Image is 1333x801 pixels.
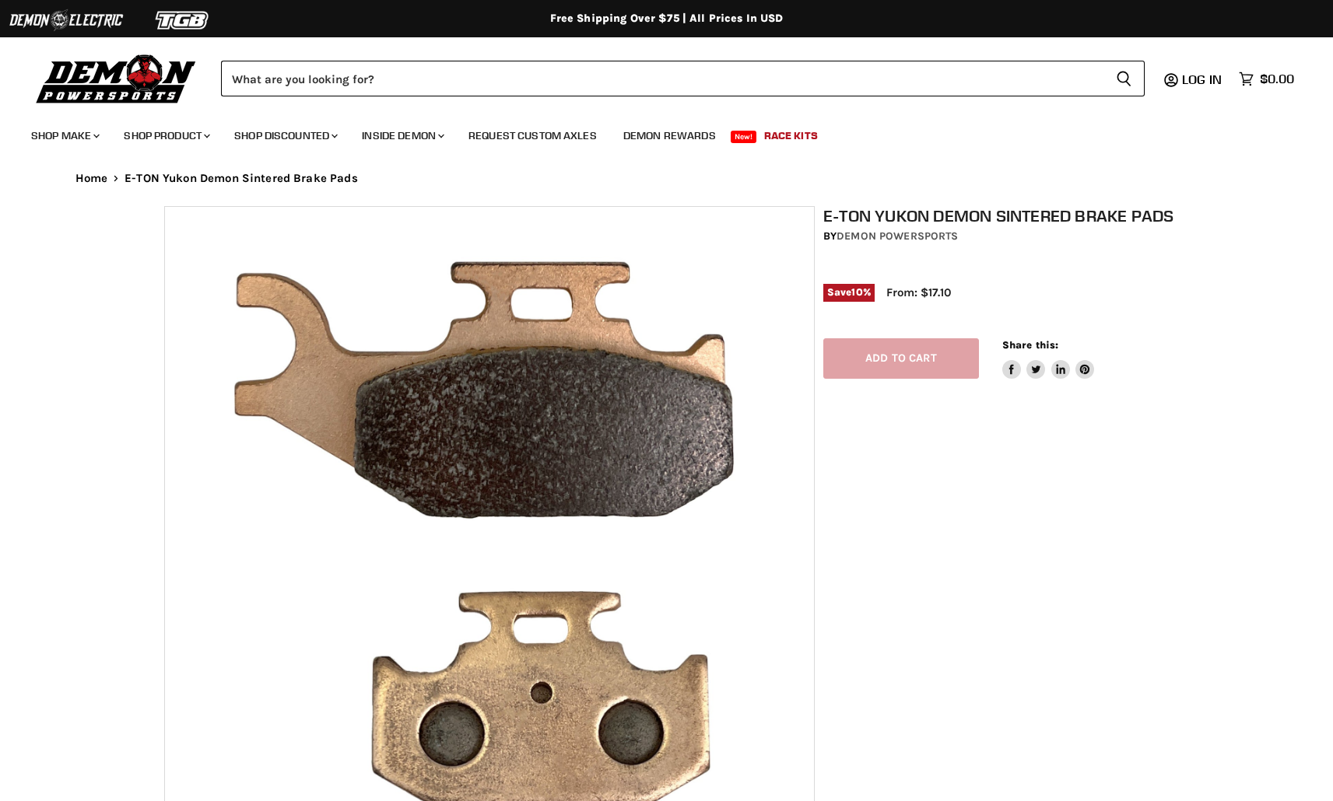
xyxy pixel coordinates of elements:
nav: Breadcrumbs [44,172,1289,185]
span: E-TON Yukon Demon Sintered Brake Pads [125,172,358,185]
a: Demon Powersports [837,229,958,243]
a: Request Custom Axles [457,120,609,152]
a: Race Kits [752,120,830,152]
a: Demon Rewards [612,120,728,152]
input: Search [221,61,1103,96]
a: Inside Demon [350,120,454,152]
a: Home [75,172,108,185]
div: by [823,228,1178,245]
h1: E-TON Yukon Demon Sintered Brake Pads [823,206,1178,226]
div: Free Shipping Over $75 | All Prices In USD [44,12,1289,26]
button: Search [1103,61,1145,96]
a: Shop Product [112,120,219,152]
form: Product [221,61,1145,96]
span: New! [731,131,757,143]
img: Demon Powersports [31,51,202,106]
a: $0.00 [1231,68,1302,90]
span: Log in [1182,72,1222,87]
aside: Share this: [1002,338,1095,380]
span: Share this: [1002,339,1058,351]
img: Demon Electric Logo 2 [8,5,125,35]
span: $0.00 [1260,72,1294,86]
a: Shop Make [19,120,109,152]
span: Save % [823,284,875,301]
ul: Main menu [19,114,1290,152]
a: Log in [1175,72,1231,86]
a: Shop Discounted [223,120,347,152]
img: TGB Logo 2 [125,5,241,35]
span: From: $17.10 [886,285,951,299]
span: 10 [851,286,862,298]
